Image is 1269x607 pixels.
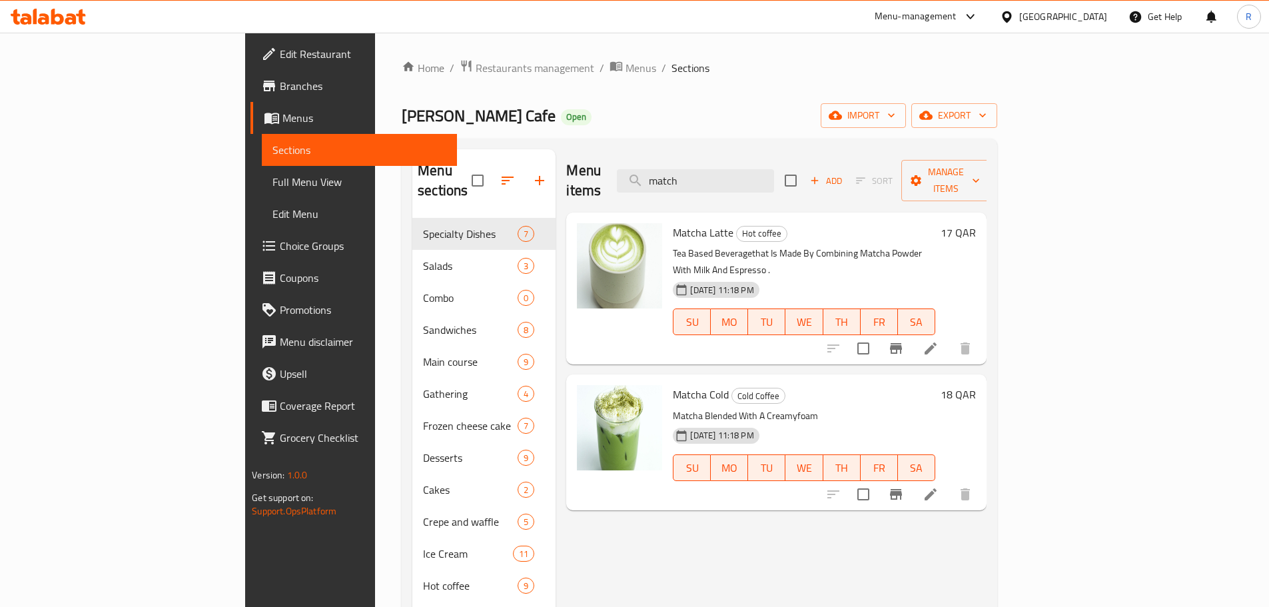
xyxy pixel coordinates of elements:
[626,60,656,76] span: Menus
[685,429,759,442] span: [DATE] 11:18 PM
[412,506,556,538] div: Crepe and waffle5
[849,334,877,362] span: Select to update
[861,308,898,335] button: FR
[423,226,518,242] span: Specialty Dishes
[518,452,534,464] span: 9
[250,422,457,454] a: Grocery Checklist
[262,166,457,198] a: Full Menu View
[949,332,981,364] button: delete
[412,378,556,410] div: Gathering4
[875,9,957,25] div: Menu-management
[412,282,556,314] div: Combo0
[250,102,457,134] a: Menus
[518,420,534,432] span: 7
[423,322,518,338] span: Sandwiches
[250,70,457,102] a: Branches
[252,466,284,484] span: Version:
[518,322,534,338] div: items
[423,546,513,562] div: Ice Cream
[262,198,457,230] a: Edit Menu
[250,262,457,294] a: Coupons
[423,450,518,466] div: Desserts
[412,474,556,506] div: Cakes2
[777,167,805,195] span: Select section
[518,226,534,242] div: items
[250,390,457,422] a: Coverage Report
[513,546,534,562] div: items
[805,171,847,191] button: Add
[753,458,780,478] span: TU
[518,356,534,368] span: 9
[791,312,817,332] span: WE
[412,314,556,346] div: Sandwiches8
[412,218,556,250] div: Specialty Dishes7
[518,228,534,241] span: 7
[673,408,935,424] p: Matcha Blended With A Creamyfoam
[821,103,906,128] button: import
[861,454,898,481] button: FR
[250,326,457,358] a: Menu disclaimer
[903,458,930,478] span: SA
[866,312,893,332] span: FR
[880,332,912,364] button: Branch-specific-item
[280,398,446,414] span: Coverage Report
[518,258,534,274] div: items
[250,358,457,390] a: Upsell
[280,366,446,382] span: Upsell
[423,290,518,306] span: Combo
[250,230,457,262] a: Choice Groups
[280,334,446,350] span: Menu disclaimer
[518,450,534,466] div: items
[518,516,534,528] span: 5
[518,580,534,592] span: 9
[250,38,457,70] a: Edit Restaurant
[423,386,518,402] div: Gathering
[518,514,534,530] div: items
[1246,9,1252,24] span: R
[679,312,705,332] span: SU
[272,142,446,158] span: Sections
[280,270,446,286] span: Coupons
[880,478,912,510] button: Branch-specific-item
[600,60,604,76] li: /
[423,514,518,530] span: Crepe and waffle
[280,430,446,446] span: Grocery Checklist
[282,110,446,126] span: Menus
[514,548,534,560] span: 11
[518,484,534,496] span: 2
[252,502,336,520] a: Support.OpsPlatform
[423,258,518,274] span: Salads
[912,164,980,197] span: Manage items
[732,388,785,404] span: Cold Coffee
[262,134,457,166] a: Sections
[280,78,446,94] span: Branches
[785,454,823,481] button: WE
[823,454,861,481] button: TH
[949,478,981,510] button: delete
[561,111,592,123] span: Open
[808,173,844,189] span: Add
[402,59,997,77] nav: breadcrumb
[753,312,780,332] span: TU
[412,410,556,442] div: Frozen cheese cake7
[847,171,901,191] span: Select section first
[610,59,656,77] a: Menus
[423,418,518,434] span: Frozen cheese cake
[671,60,709,76] span: Sections
[673,308,711,335] button: SU
[901,160,991,201] button: Manage items
[423,578,518,594] span: Hot coffee
[280,238,446,254] span: Choice Groups
[250,294,457,326] a: Promotions
[518,290,534,306] div: items
[617,169,774,193] input: search
[423,482,518,498] span: Cakes
[673,454,711,481] button: SU
[673,245,935,279] p: Tea Based Beveragethat Is Made By Combining Matcha Powder With Milk And Espresso .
